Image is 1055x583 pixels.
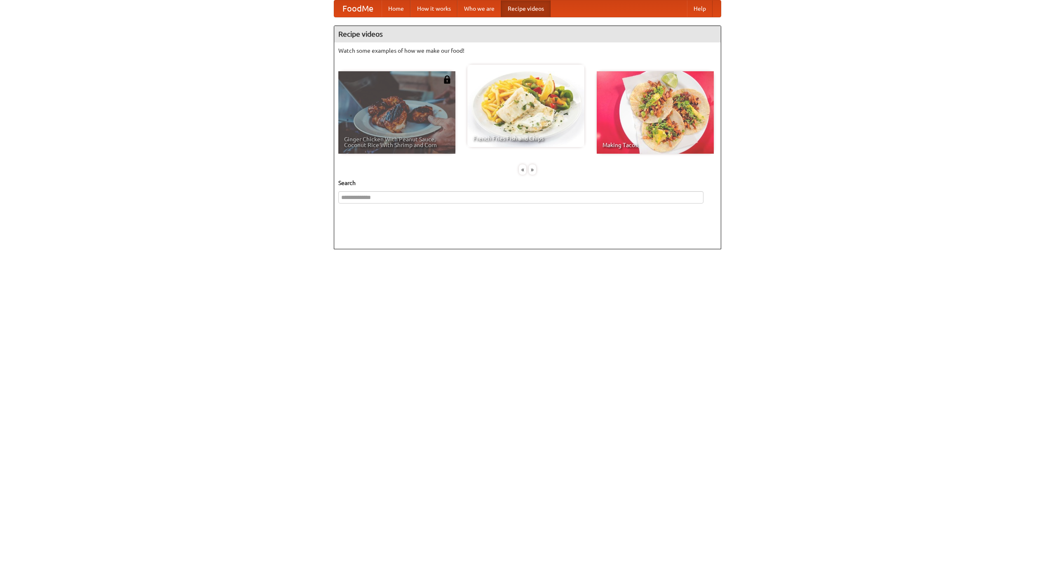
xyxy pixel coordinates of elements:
a: Home [382,0,410,17]
span: Making Tacos [603,142,708,148]
a: Making Tacos [597,71,714,154]
h4: Recipe videos [334,26,721,42]
a: Help [687,0,713,17]
a: French Fries Fish and Chips [467,65,584,147]
a: Recipe videos [501,0,551,17]
a: Who we are [457,0,501,17]
p: Watch some examples of how we make our food! [338,47,717,55]
a: How it works [410,0,457,17]
div: « [519,164,526,175]
span: French Fries Fish and Chips [473,136,579,141]
a: FoodMe [334,0,382,17]
img: 483408.png [443,75,451,84]
h5: Search [338,179,717,187]
div: » [529,164,536,175]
